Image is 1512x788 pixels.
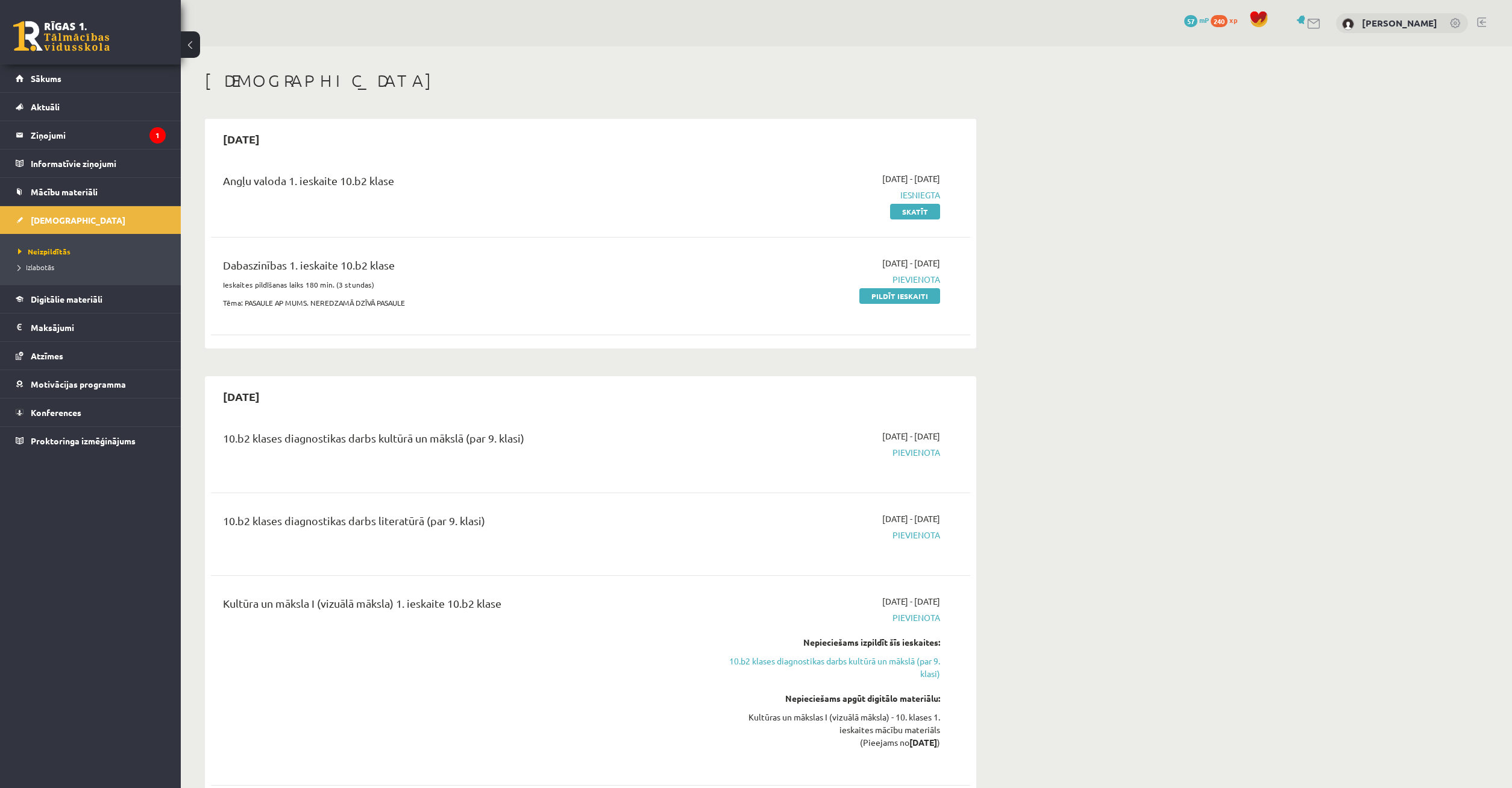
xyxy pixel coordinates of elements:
[31,73,61,84] span: Sākums
[211,382,272,411] h2: [DATE]
[211,125,272,153] h2: [DATE]
[882,595,940,608] span: [DATE] - [DATE]
[1342,18,1354,30] img: Timurs Lozovskis
[31,379,126,389] span: Motivācijas programma
[713,611,940,624] span: Pievienota
[1362,17,1437,29] a: [PERSON_NAME]
[16,427,166,455] a: Proktoringa izmēģinājums
[713,273,940,286] span: Pievienota
[223,512,695,535] div: 10.b2 klases diagnostikas darbs literatūrā (par 9. klasi)
[18,246,169,257] a: Neizpildītās
[859,288,940,304] a: Pildīt ieskaiti
[31,215,125,225] span: [DEMOGRAPHIC_DATA]
[31,294,102,304] span: Digitālie materiāli
[16,342,166,370] a: Atzīmes
[713,189,940,201] span: Iesniegta
[713,446,940,459] span: Pievienota
[1184,15,1197,27] span: 57
[18,247,71,256] span: Neizpildītās
[16,150,166,177] a: Informatīvie ziņojumi
[16,121,166,149] a: Ziņojumi1
[31,186,98,197] span: Mācību materiāli
[890,204,940,219] a: Skatīt
[713,636,940,649] div: Nepieciešams izpildīt šīs ieskaites:
[149,127,166,143] i: 1
[1211,15,1228,27] span: 240
[223,257,695,279] div: Dabaszinības 1. ieskaite 10.b2 klase
[16,314,166,341] a: Maksājumi
[16,65,166,92] a: Sākums
[31,314,166,341] legend: Maksājumi
[713,692,940,705] div: Nepieciešams apgūt digitālo materiālu:
[223,297,695,308] p: Tēma: PASAULE AP MUMS. NEREDZAMĀ DZĪVĀ PASAULE
[223,430,695,452] div: 10.b2 klases diagnostikas darbs kultūrā un mākslā (par 9. klasi)
[16,206,166,234] a: [DEMOGRAPHIC_DATA]
[713,655,940,680] a: 10.b2 klases diagnostikas darbs kultūrā un mākslā (par 9. klasi)
[713,711,940,749] div: Kultūras un mākslas I (vizuālā māksla) - 10. klases 1. ieskaites mācību materiāls (Pieejams no )
[1229,15,1237,25] span: xp
[31,101,60,112] span: Aktuāli
[1211,15,1243,25] a: 240 xp
[31,121,166,149] legend: Ziņojumi
[31,150,166,177] legend: Informatīvie ziņojumi
[223,595,695,617] div: Kultūra un māksla I (vizuālā māksla) 1. ieskaite 10.b2 klase
[909,737,937,748] strong: [DATE]
[18,262,169,273] a: Izlabotās
[31,350,63,361] span: Atzīmes
[16,399,166,426] a: Konferences
[1199,15,1209,25] span: mP
[13,21,110,51] a: Rīgas 1. Tālmācības vidusskola
[882,512,940,525] span: [DATE] - [DATE]
[1184,15,1209,25] a: 57 mP
[16,285,166,313] a: Digitālie materiāli
[16,93,166,121] a: Aktuāli
[223,172,695,195] div: Angļu valoda 1. ieskaite 10.b2 klase
[713,529,940,541] span: Pievienota
[31,407,81,418] span: Konferences
[882,257,940,269] span: [DATE] - [DATE]
[882,430,940,443] span: [DATE] - [DATE]
[16,178,166,206] a: Mācību materiāli
[31,435,136,446] span: Proktoringa izmēģinājums
[16,370,166,398] a: Motivācijas programma
[882,172,940,185] span: [DATE] - [DATE]
[18,262,54,272] span: Izlabotās
[205,71,976,91] h1: [DEMOGRAPHIC_DATA]
[223,279,695,290] p: Ieskaites pildīšanas laiks 180 min. (3 stundas)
